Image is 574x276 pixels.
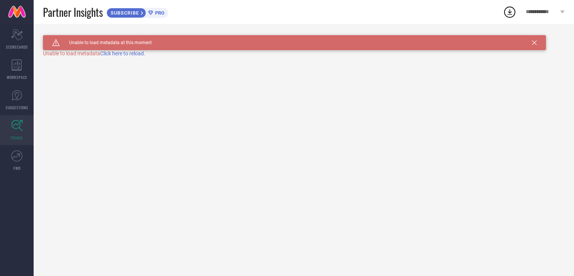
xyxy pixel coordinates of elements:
span: SCORECARDS [6,44,28,50]
span: TRENDS [10,135,23,141]
div: Open download list [503,5,516,19]
span: PRO [153,10,164,16]
a: SUBSCRIBEPRO [107,6,168,18]
span: Click here to reload. [100,50,145,56]
span: SUGGESTIONS [6,105,28,110]
span: SUBSCRIBE [107,10,141,16]
span: FWD [13,165,21,171]
span: WORKSPACE [7,74,27,80]
h1: TRENDS [43,35,65,41]
span: Unable to load metadata at this moment [60,40,152,45]
span: Partner Insights [43,4,103,20]
div: Unable to load metadata [43,50,565,56]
